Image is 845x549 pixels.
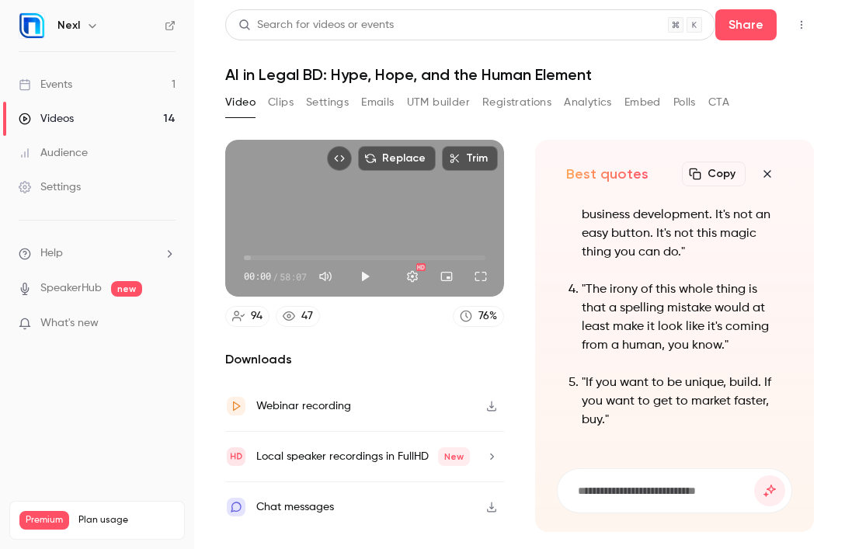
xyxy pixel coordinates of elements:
div: 94 [251,308,263,325]
div: Events [19,77,72,92]
button: Clips [268,90,294,115]
button: UTM builder [407,90,470,115]
span: 00:00 [244,269,271,283]
p: "If you want to be unique, build. If you want to get to market faster, buy." [582,374,783,429]
a: SpeakerHub [40,280,102,297]
button: Embed [624,90,661,115]
p: "It's hard to use AI if you don't understand the fundamentals of business development. It's not a... [582,169,783,262]
h2: Best quotes [566,165,649,183]
a: 47 [276,306,320,327]
button: Copy [682,162,746,186]
button: Embed video [327,146,352,171]
div: Videos [19,111,74,127]
button: Turn on miniplayer [431,261,462,292]
h2: Downloads [225,350,504,369]
button: Full screen [465,261,496,292]
button: Share [715,9,777,40]
li: help-dropdown-opener [19,245,176,262]
div: Audience [19,145,88,161]
a: 94 [225,306,269,327]
span: 58:07 [280,269,307,283]
div: Settings [19,179,81,195]
button: Settings [397,261,428,292]
span: Help [40,245,63,262]
h6: Nexl [57,18,80,33]
iframe: Noticeable Trigger [157,317,176,331]
span: Plan usage [78,514,175,526]
button: Analytics [564,90,612,115]
button: Replace [358,146,436,171]
a: 76% [453,306,504,327]
div: HD [416,263,426,271]
button: Settings [306,90,349,115]
div: Local speaker recordings in FullHD [256,447,470,466]
img: Nexl [19,13,44,38]
span: New [438,447,470,466]
div: Chat messages [256,498,334,516]
div: Webinar recording [256,397,351,415]
button: Registrations [482,90,551,115]
h1: AI in Legal BD: Hype, Hope, and the Human Element [225,65,814,84]
span: new [111,281,142,297]
p: "The irony of this whole thing is that a spelling mistake would at least make it look like it's c... [582,280,783,355]
button: Play [349,261,381,292]
div: 00:00 [244,269,307,283]
button: Polls [673,90,696,115]
button: CTA [708,90,729,115]
button: Mute [310,261,341,292]
span: / [273,269,278,283]
div: 76 % [478,308,497,325]
span: What's new [40,315,99,332]
button: Trim [442,146,498,171]
div: Search for videos or events [238,17,394,33]
button: Video [225,90,256,115]
button: Emails [361,90,394,115]
div: 47 [301,308,313,325]
button: Top Bar Actions [789,12,814,37]
span: Premium [19,511,69,530]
